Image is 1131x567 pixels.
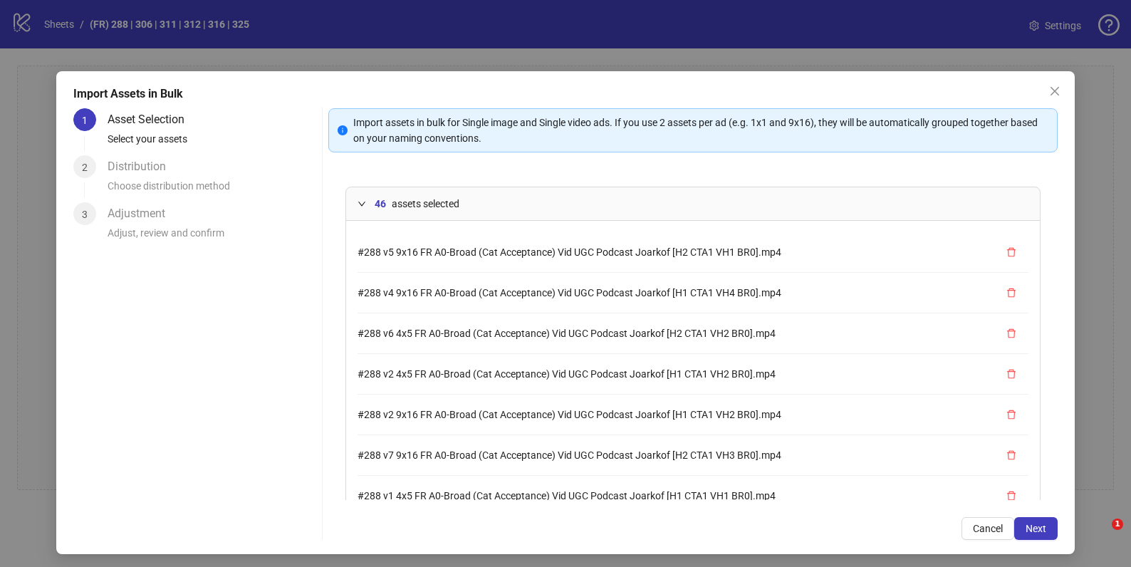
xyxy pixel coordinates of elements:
div: Distribution [108,155,177,178]
span: delete [1006,247,1016,257]
span: #288 v4 9x16 FR A0-Broad (Cat Acceptance) Vid UGC Podcast Joarkof [H1 CTA1 VH4 BR0].mp4 [358,287,781,298]
span: info-circle [338,125,348,135]
div: 46assets selected [346,187,1039,220]
span: close [1049,85,1060,97]
span: assets selected [392,196,459,212]
span: delete [1006,450,1016,460]
span: Next [1026,523,1046,534]
iframe: Intercom live chat [1083,519,1117,553]
span: delete [1006,328,1016,338]
div: Adjust, review and confirm [108,225,316,249]
span: 2 [82,162,88,173]
span: delete [1006,410,1016,420]
div: Select your assets [108,131,316,155]
span: delete [1006,491,1016,501]
button: Next [1014,517,1058,540]
div: Import assets in bulk for Single image and Single video ads. If you use 2 assets per ad (e.g. 1x1... [353,115,1048,146]
span: 3 [82,209,88,220]
div: Asset Selection [108,108,196,131]
span: delete [1006,369,1016,379]
span: delete [1006,288,1016,298]
div: Choose distribution method [108,178,316,202]
span: 1 [82,115,88,126]
span: Cancel [973,523,1003,534]
button: Close [1043,80,1066,103]
div: Import Assets in Bulk [73,85,1057,103]
span: 1 [1112,519,1123,530]
span: #288 v2 9x16 FR A0-Broad (Cat Acceptance) Vid UGC Podcast Joarkof [H1 CTA1 VH2 BR0].mp4 [358,409,781,420]
span: #288 v5 9x16 FR A0-Broad (Cat Acceptance) Vid UGC Podcast Joarkof [H2 CTA1 VH1 BR0].mp4 [358,246,781,258]
span: #288 v6 4x5 FR A0-Broad (Cat Acceptance) Vid UGC Podcast Joarkof [H2 CTA1 VH2 BR0].mp4 [358,328,776,339]
span: 46 [375,196,386,212]
button: Cancel [961,517,1014,540]
span: #288 v1 4x5 FR A0-Broad (Cat Acceptance) Vid UGC Podcast Joarkof [H1 CTA1 VH1 BR0].mp4 [358,490,776,501]
span: expanded [358,199,366,208]
span: #288 v2 4x5 FR A0-Broad (Cat Acceptance) Vid UGC Podcast Joarkof [H1 CTA1 VH2 BR0].mp4 [358,368,776,380]
div: Adjustment [108,202,177,225]
span: #288 v7 9x16 FR A0-Broad (Cat Acceptance) Vid UGC Podcast Joarkof [H2 CTA1 VH3 BR0].mp4 [358,449,781,461]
